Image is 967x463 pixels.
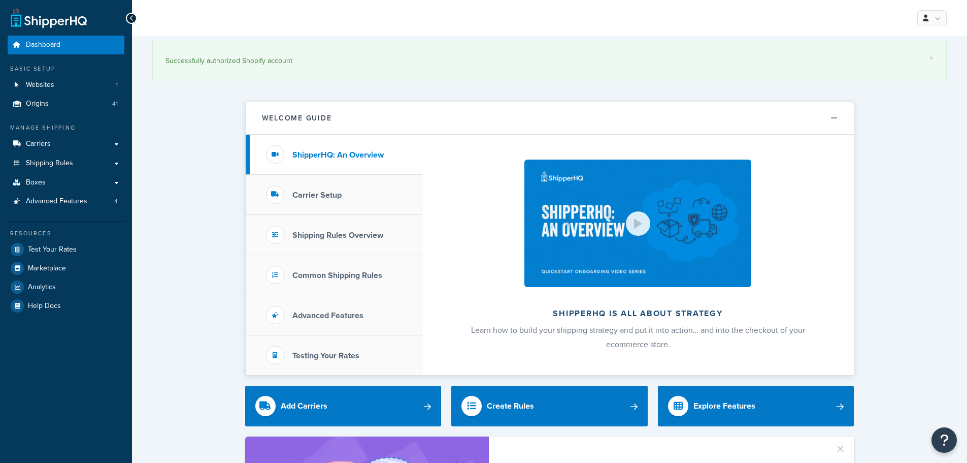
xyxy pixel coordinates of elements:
[8,76,124,95] li: Websites
[281,399,327,413] div: Add Carriers
[292,150,384,160] h3: ShipperHQ: An Overview
[26,41,60,49] span: Dashboard
[112,100,118,108] span: 41
[292,191,342,200] h3: Carrier Setup
[8,95,124,113] a: Origins41
[449,309,827,318] h2: ShipperHQ is all about strategy
[245,386,442,426] a: Add Carriers
[8,65,124,73] div: Basic Setup
[114,197,118,206] span: 4
[28,283,56,292] span: Analytics
[8,36,124,54] a: Dashboard
[8,192,124,211] a: Advanced Features4
[28,264,66,273] span: Marketplace
[8,124,124,132] div: Manage Shipping
[487,399,534,413] div: Create Rules
[246,102,854,135] button: Welcome Guide
[26,81,54,89] span: Websites
[26,140,51,148] span: Carriers
[524,160,751,287] img: ShipperHQ is all about strategy
[28,245,77,254] span: Test Your Rates
[292,271,382,280] h3: Common Shipping Rules
[8,229,124,238] div: Resources
[8,154,124,173] a: Shipping Rules
[8,135,124,153] a: Carriers
[26,197,87,206] span: Advanced Features
[292,351,359,360] h3: Testing Your Rates
[262,114,332,122] h2: Welcome Guide
[292,311,363,320] h3: Advanced Features
[8,192,124,211] li: Advanced Features
[658,386,854,426] a: Explore Features
[929,54,933,62] a: ×
[8,297,124,315] a: Help Docs
[8,278,124,296] a: Analytics
[26,178,46,187] span: Boxes
[8,259,124,277] a: Marketplace
[26,159,73,168] span: Shipping Rules
[931,427,957,453] button: Open Resource Center
[8,76,124,95] a: Websites1
[28,302,61,311] span: Help Docs
[8,95,124,113] li: Origins
[8,173,124,192] a: Boxes
[451,386,648,426] a: Create Rules
[292,231,383,240] h3: Shipping Rules Overview
[26,100,49,108] span: Origins
[693,399,755,413] div: Explore Features
[8,240,124,259] a: Test Your Rates
[165,54,933,68] div: Successfully authorized Shopify account
[116,81,118,89] span: 1
[471,324,805,350] span: Learn how to build your shipping strategy and put it into action… and into the checkout of your e...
